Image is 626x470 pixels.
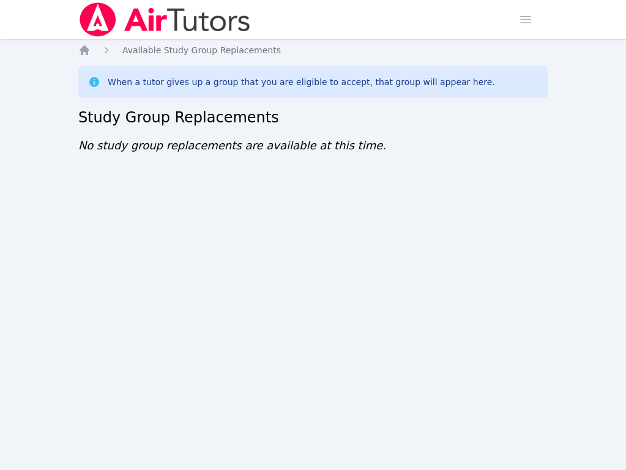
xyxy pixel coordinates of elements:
img: Air Tutors [78,2,252,37]
a: Available Study Group Replacements [122,44,281,56]
span: Available Study Group Replacements [122,45,281,55]
h2: Study Group Replacements [78,108,548,127]
nav: Breadcrumb [78,44,548,56]
div: When a tutor gives up a group that you are eligible to accept, that group will appear here. [108,76,495,88]
span: No study group replacements are available at this time. [78,139,386,152]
